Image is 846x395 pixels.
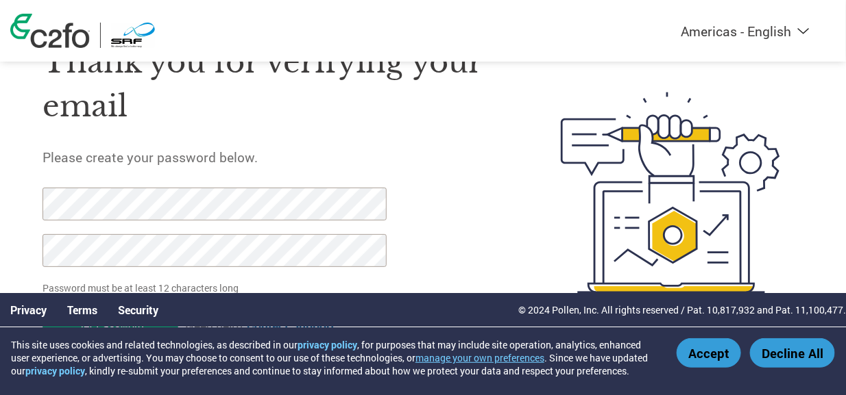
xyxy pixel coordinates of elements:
p: © 2024 Pollen, Inc. All rights reserved / Pat. 10,817,932 and Pat. 11,100,477. [518,303,846,317]
a: Security [118,303,158,317]
img: c2fo logo [10,14,90,48]
a: Terms [67,303,97,317]
img: SRF [111,23,155,48]
div: This site uses cookies and related technologies, as described in our , for purposes that may incl... [11,338,657,377]
a: Privacy [10,303,47,317]
h5: Please create your password below. [43,149,499,166]
a: privacy policy [298,338,357,351]
h1: Thank you for verifying your email [43,40,499,129]
button: Accept [677,338,741,368]
button: manage your own preferences [415,351,544,364]
a: privacy policy [25,364,85,377]
img: create-password [537,21,804,365]
button: Decline All [750,338,835,368]
p: Password must be at least 12 characters long [43,281,389,295]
